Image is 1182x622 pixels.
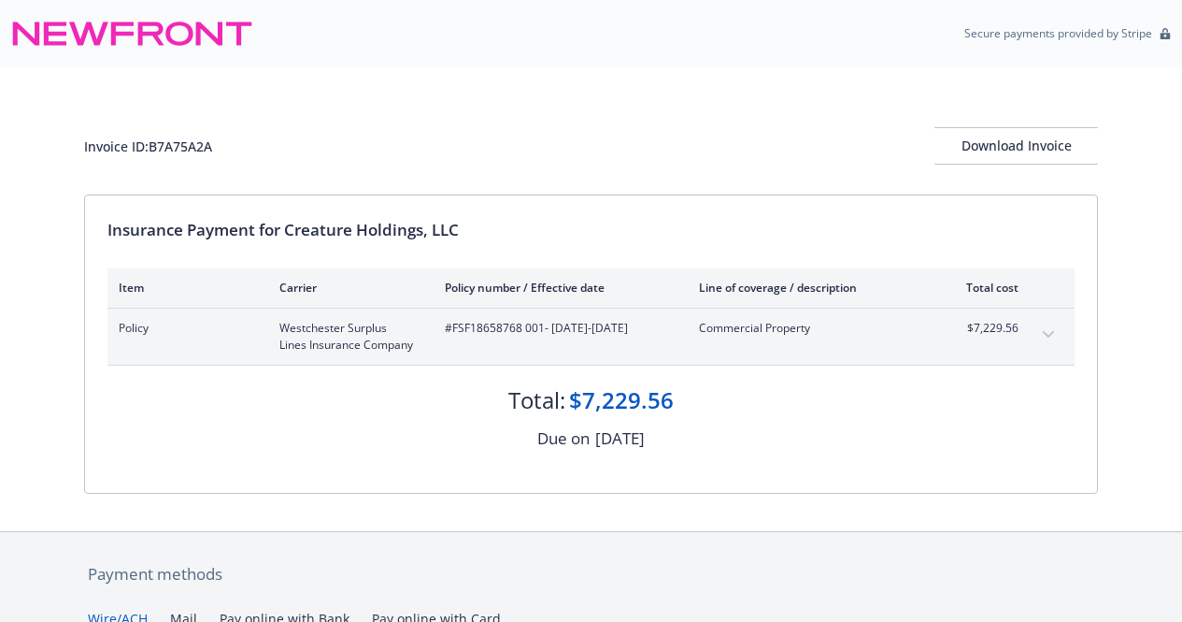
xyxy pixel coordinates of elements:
[119,320,249,337] span: Policy
[445,320,669,337] span: #FSF18658768 001 - [DATE]-[DATE]
[948,280,1018,296] div: Total cost
[595,427,645,451] div: [DATE]
[107,309,1075,365] div: PolicyWestchester Surplus Lines Insurance Company#FSF18658768 001- [DATE]-[DATE]Commercial Proper...
[964,25,1152,41] p: Secure payments provided by Stripe
[699,320,919,337] span: Commercial Property
[508,384,565,416] div: Total:
[934,128,1098,164] div: Download Invoice
[84,137,212,156] div: Invoice ID: B7A75A2A
[107,218,1075,242] div: Insurance Payment for Creature Holdings, LLC
[537,427,590,451] div: Due on
[569,384,674,416] div: $7,229.56
[119,280,249,296] div: Item
[279,280,415,296] div: Carrier
[279,320,415,354] span: Westchester Surplus Lines Insurance Company
[948,320,1018,337] span: $7,229.56
[699,280,919,296] div: Line of coverage / description
[88,562,1094,586] div: Payment methods
[1033,320,1063,350] button: expand content
[934,127,1098,165] button: Download Invoice
[445,280,669,296] div: Policy number / Effective date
